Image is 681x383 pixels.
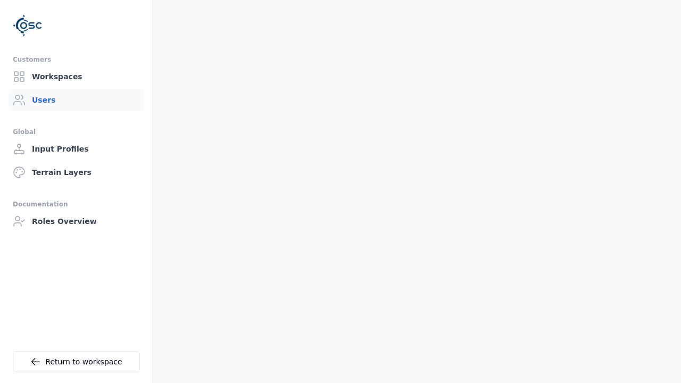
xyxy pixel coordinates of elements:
[9,66,144,87] a: Workspaces
[9,89,144,111] a: Users
[13,198,140,211] div: Documentation
[13,11,43,40] img: Logo
[13,126,140,138] div: Global
[13,351,140,372] a: Return to workspace
[9,138,144,160] a: Input Profiles
[13,53,140,66] div: Customers
[9,211,144,232] a: Roles Overview
[9,162,144,183] a: Terrain Layers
